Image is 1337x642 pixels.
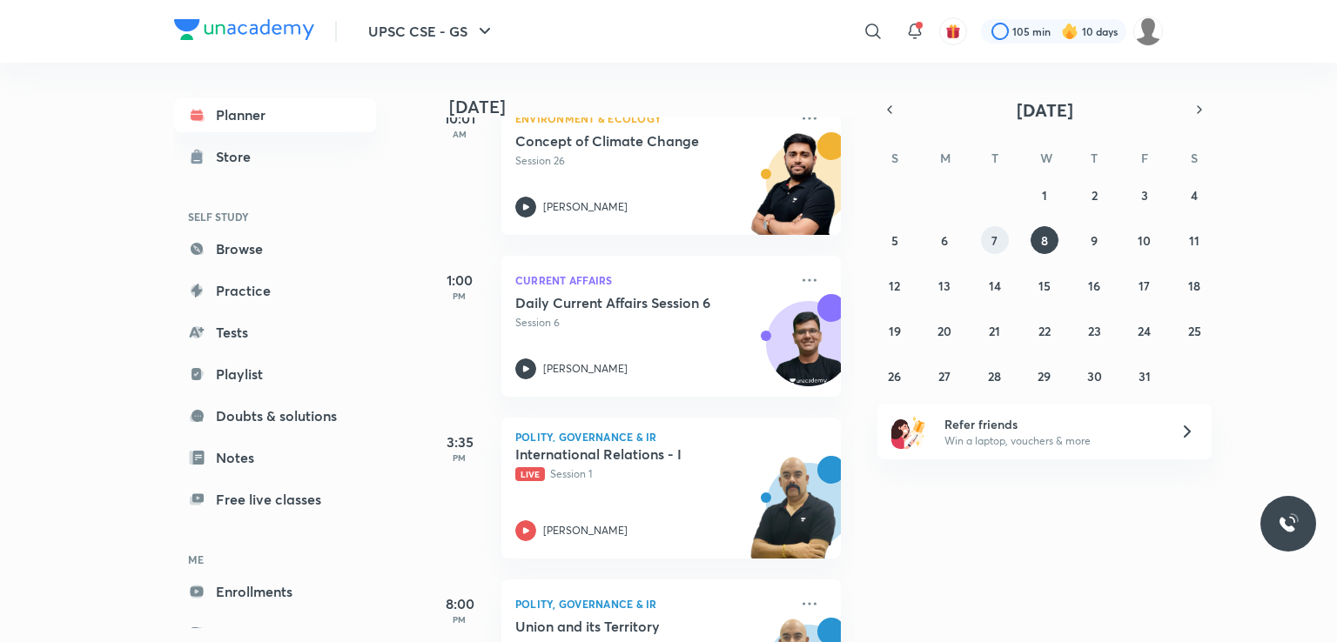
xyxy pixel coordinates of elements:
[881,271,909,299] button: October 12, 2025
[216,146,261,167] div: Store
[1139,278,1150,294] abbr: October 17, 2025
[515,466,789,482] p: Session 1
[1180,226,1208,254] button: October 11, 2025
[888,368,901,385] abbr: October 26, 2025
[1031,181,1058,209] button: October 1, 2025
[1087,368,1102,385] abbr: October 30, 2025
[1031,226,1058,254] button: October 8, 2025
[981,317,1009,344] button: October 21, 2025
[1088,323,1101,339] abbr: October 23, 2025
[1191,187,1198,204] abbr: October 4, 2025
[1041,232,1048,249] abbr: October 8, 2025
[174,315,376,350] a: Tests
[1080,317,1108,344] button: October 23, 2025
[425,108,494,129] h5: 10:01
[1138,232,1151,249] abbr: October 10, 2025
[891,150,898,166] abbr: Sunday
[515,618,732,635] h5: Union and its Territory
[1031,317,1058,344] button: October 22, 2025
[881,226,909,254] button: October 5, 2025
[1091,232,1098,249] abbr: October 9, 2025
[1017,98,1073,122] span: [DATE]
[174,574,376,609] a: Enrollments
[515,593,789,614] p: Polity, Governance & IR
[425,452,494,463] p: PM
[543,199,628,215] p: [PERSON_NAME]
[515,431,827,442] p: Polity, Governance & IR
[1131,271,1159,299] button: October 17, 2025
[889,323,901,339] abbr: October 19, 2025
[425,614,494,625] p: PM
[174,97,376,132] a: Planner
[767,311,850,394] img: Avatar
[425,129,494,139] p: AM
[358,14,506,49] button: UPSC CSE - GS
[989,323,1000,339] abbr: October 21, 2025
[745,132,841,252] img: unacademy
[515,467,545,481] span: Live
[1188,278,1200,294] abbr: October 18, 2025
[939,17,967,45] button: avatar
[1080,181,1108,209] button: October 2, 2025
[991,232,998,249] abbr: October 7, 2025
[931,226,958,254] button: October 6, 2025
[981,226,1009,254] button: October 7, 2025
[989,278,1001,294] abbr: October 14, 2025
[1188,323,1201,339] abbr: October 25, 2025
[515,153,789,169] p: Session 26
[1091,150,1098,166] abbr: Thursday
[1042,187,1047,204] abbr: October 1, 2025
[515,132,732,150] h5: Concept of Climate Change
[1278,513,1299,534] img: ttu
[931,362,958,390] button: October 27, 2025
[1131,181,1159,209] button: October 3, 2025
[1180,317,1208,344] button: October 25, 2025
[425,291,494,301] p: PM
[1092,187,1098,204] abbr: October 2, 2025
[1180,271,1208,299] button: October 18, 2025
[1138,323,1151,339] abbr: October 24, 2025
[991,150,998,166] abbr: Tuesday
[891,414,926,449] img: referral
[425,270,494,291] h5: 1:00
[543,361,628,377] p: [PERSON_NAME]
[425,593,494,614] h5: 8:00
[944,433,1159,449] p: Win a laptop, vouchers & more
[931,317,958,344] button: October 20, 2025
[931,271,958,299] button: October 13, 2025
[889,278,900,294] abbr: October 12, 2025
[543,523,628,538] p: [PERSON_NAME]
[1088,278,1100,294] abbr: October 16, 2025
[981,271,1009,299] button: October 14, 2025
[1038,278,1051,294] abbr: October 15, 2025
[515,445,732,463] h5: International Relations - I
[938,368,951,385] abbr: October 27, 2025
[1141,150,1148,166] abbr: Friday
[174,19,314,40] img: Company Logo
[944,415,1159,433] h6: Refer friends
[174,398,376,433] a: Doubts & solutions
[1038,323,1051,339] abbr: October 22, 2025
[1031,362,1058,390] button: October 29, 2025
[449,97,858,117] h4: [DATE]
[1080,271,1108,299] button: October 16, 2025
[1180,181,1208,209] button: October 4, 2025
[174,545,376,574] h6: ME
[174,202,376,231] h6: SELF STUDY
[1189,232,1199,249] abbr: October 11, 2025
[1131,317,1159,344] button: October 24, 2025
[174,19,314,44] a: Company Logo
[174,482,376,517] a: Free live classes
[941,232,948,249] abbr: October 6, 2025
[881,362,909,390] button: October 26, 2025
[425,431,494,452] h5: 3:35
[174,139,376,174] a: Store
[981,362,1009,390] button: October 28, 2025
[1191,150,1198,166] abbr: Saturday
[902,97,1187,122] button: [DATE]
[1139,368,1151,385] abbr: October 31, 2025
[174,231,376,266] a: Browse
[1038,368,1051,385] abbr: October 29, 2025
[937,323,951,339] abbr: October 20, 2025
[945,23,961,39] img: avatar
